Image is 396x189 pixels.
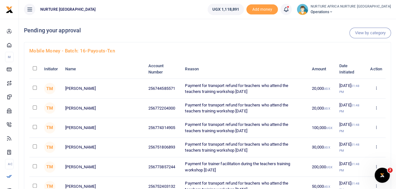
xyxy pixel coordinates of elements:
td: [PERSON_NAME] [62,157,145,176]
td: [DATE] [336,138,367,157]
th: Amount [308,59,336,79]
td: 100,000 [308,118,336,138]
iframe: Intercom live chat [375,168,390,183]
td: [DATE] [336,98,367,118]
td: Payment for transport refund for teachers who attend the teachers training workshop [DATE] [181,79,308,98]
li: M [5,52,14,62]
td: Payment for trainer facilitation during the teachers training workshop [DATE] [181,157,308,176]
small: UGX [324,185,330,188]
span: TM [44,83,55,94]
th: Name [62,59,145,79]
td: [DATE] [336,157,367,176]
td: 20,000 [308,98,336,118]
td: 20,000 [308,79,336,98]
td: [PERSON_NAME] [62,79,145,98]
li: Toup your wallet [246,4,278,15]
li: Ac [5,159,14,169]
span: TM [44,122,55,133]
td: 256751806893 [145,138,181,157]
small: 01:48 PM [339,123,359,133]
span: TM [44,102,55,114]
li: Wallet ballance [205,4,246,15]
h4: Pending your approval [24,27,391,34]
small: UGX [324,146,330,149]
a: UGX 1,118,891 [208,4,244,15]
a: logo-small logo-large logo-large [6,7,13,12]
td: [PERSON_NAME] [62,98,145,118]
small: UGX [324,107,330,110]
small: UGX [326,165,332,169]
a: profile-user NURTURE AFRICA NURTURE [GEOGRAPHIC_DATA] Operations [297,4,391,15]
th: Initiator [40,59,61,79]
img: profile-user [297,4,308,15]
td: [DATE] [336,79,367,98]
small: NURTURE AFRICA NURTURE [GEOGRAPHIC_DATA] [311,4,391,9]
td: Payment for transport refund for teachers who attend the teachers training workshop [DATE] [181,118,308,138]
a: Add money [246,7,278,11]
span: Operations [311,9,391,15]
td: 256744585571 [145,79,181,98]
td: Payment for transport refund for teachers who attend the teachers training workshop [DATE] [181,138,308,157]
span: TM [44,142,55,153]
th: Account Number [145,59,181,79]
small: 01:48 PM [339,162,359,172]
a: View by category [349,28,391,38]
th: Reason [181,59,308,79]
span: Add money [246,4,278,15]
img: logo-small [6,6,13,13]
td: [PERSON_NAME] [62,138,145,157]
td: 256774314905 [145,118,181,138]
h4: Mobile Money - batch: 16-payouts-txn [29,47,386,54]
span: NURTURE [GEOGRAPHIC_DATA] [38,7,98,12]
span: TM [44,161,55,173]
span: 2 [387,168,393,173]
td: [DATE] [336,118,367,138]
small: UGX [324,87,330,90]
td: 256772204300 [145,98,181,118]
th: Action [367,59,386,79]
th: Date Initiated [336,59,367,79]
td: 200,000 [308,157,336,176]
td: 256773857244 [145,157,181,176]
td: [PERSON_NAME] [62,118,145,138]
span: UGX 1,118,891 [212,6,239,13]
td: 30,000 [308,138,336,157]
small: UGX [326,126,332,130]
td: Payment for transport refund for teachers who attend the teachers training workshop [DATE] [181,98,308,118]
